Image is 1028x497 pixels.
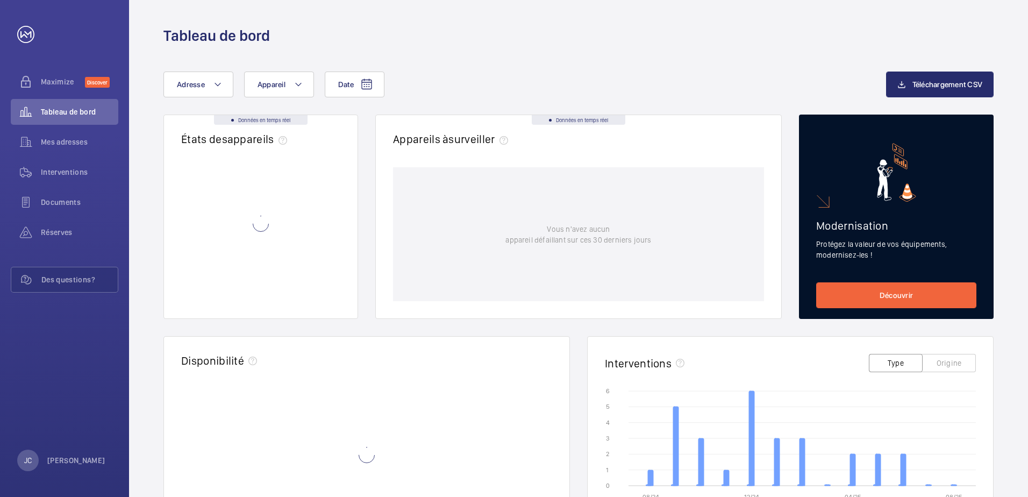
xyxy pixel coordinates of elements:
a: Découvrir [816,282,976,308]
h1: Tableau de bord [163,26,270,46]
button: Appareil [244,72,314,97]
span: Appareil [258,80,285,89]
span: Interventions [41,167,118,177]
h2: Interventions [605,357,672,370]
button: Origine [922,354,976,372]
div: Données en temps réel [214,115,308,125]
span: Mes adresses [41,137,118,147]
button: Téléchargement CSV [886,72,994,97]
span: Téléchargement CSV [912,80,983,89]
span: Maximize [41,76,85,87]
text: 6 [606,387,610,395]
span: surveiller [448,132,512,146]
h2: Disponibilité [181,354,244,367]
span: appareils [227,132,291,146]
button: Type [869,354,923,372]
span: Réserves [41,227,118,238]
p: Protégez la valeur de vos équipements, modernisez-les ! [816,239,976,260]
span: Documents [41,197,118,208]
img: marketing-card.svg [877,143,916,202]
h2: États des [181,132,291,146]
text: 5 [606,403,610,410]
h2: Modernisation [816,219,976,232]
text: 2 [606,450,609,458]
span: Des questions? [41,274,118,285]
p: JC [24,455,32,466]
p: Vous n'avez aucun appareil défaillant sur ces 30 derniers jours [505,224,651,245]
span: Tableau de bord [41,106,118,117]
span: Adresse [177,80,205,89]
span: Date [338,80,354,89]
h2: Appareils à [393,132,512,146]
div: Données en temps réel [532,115,625,125]
button: Date [325,72,384,97]
span: Discover [85,77,110,88]
text: 4 [606,419,610,427]
text: 3 [606,435,610,442]
button: Adresse [163,72,233,97]
text: 0 [606,482,610,489]
text: 1 [606,466,609,474]
p: [PERSON_NAME] [47,455,105,466]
